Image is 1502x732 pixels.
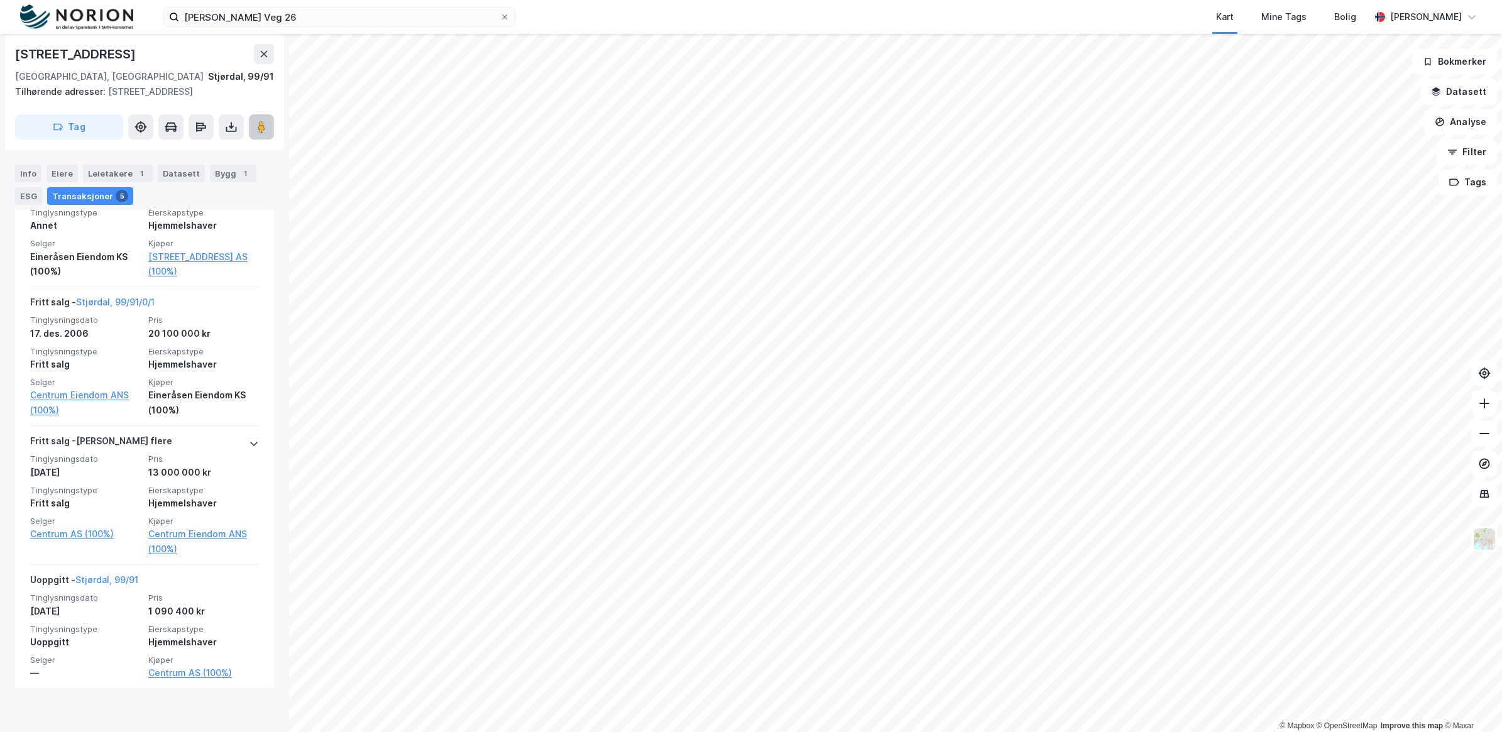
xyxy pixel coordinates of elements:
[47,187,133,205] div: Transaksjoner
[30,655,141,665] span: Selger
[158,165,205,182] div: Datasett
[30,665,141,680] div: —
[148,315,259,325] span: Pris
[148,249,259,280] a: [STREET_ADDRESS] AS (100%)
[1280,721,1314,730] a: Mapbox
[30,295,155,315] div: Fritt salg -
[1334,9,1356,25] div: Bolig
[30,454,141,464] span: Tinglysningsdato
[30,377,141,388] span: Selger
[1420,79,1497,104] button: Datasett
[15,69,204,84] div: [GEOGRAPHIC_DATA], [GEOGRAPHIC_DATA]
[210,165,256,182] div: Bygg
[15,86,108,97] span: Tilhørende adresser:
[1439,672,1502,732] div: Kontrollprogram for chat
[148,454,259,464] span: Pris
[30,249,141,280] div: Eineråsen Eiendom KS (100%)
[148,624,259,635] span: Eierskapstype
[148,527,259,557] a: Centrum Eiendom ANS (100%)
[148,326,259,341] div: 20 100 000 kr
[148,346,259,357] span: Eierskapstype
[148,655,259,665] span: Kjøper
[148,593,259,603] span: Pris
[116,190,128,202] div: 5
[148,207,259,218] span: Eierskapstype
[148,388,259,418] div: Eineråsen Eiendom KS (100%)
[148,496,259,511] div: Hjemmelshaver
[148,465,259,480] div: 13 000 000 kr
[75,574,138,585] a: Stjørdal, 99/91
[30,207,141,218] span: Tinglysningstype
[1261,9,1307,25] div: Mine Tags
[47,165,78,182] div: Eiere
[30,315,141,325] span: Tinglysningsdato
[30,593,141,603] span: Tinglysningsdato
[1472,527,1496,551] img: Z
[1216,9,1234,25] div: Kart
[1317,721,1378,730] a: OpenStreetMap
[30,485,141,496] span: Tinglysningstype
[148,357,259,372] div: Hjemmelshaver
[15,84,264,99] div: [STREET_ADDRESS]
[30,346,141,357] span: Tinglysningstype
[30,624,141,635] span: Tinglysningstype
[1424,109,1497,134] button: Analyse
[148,218,259,233] div: Hjemmelshaver
[30,326,141,341] div: 17. des. 2006
[148,238,259,249] span: Kjøper
[1439,672,1502,732] iframe: Chat Widget
[239,167,251,180] div: 1
[1439,170,1497,195] button: Tags
[30,388,141,418] a: Centrum Eiendom ANS (100%)
[30,516,141,527] span: Selger
[208,69,274,84] div: Stjørdal, 99/91
[30,527,141,542] a: Centrum AS (100%)
[1381,721,1443,730] a: Improve this map
[148,604,259,619] div: 1 090 400 kr
[76,297,155,307] a: Stjørdal, 99/91/0/1
[30,496,141,511] div: Fritt salg
[1437,139,1497,165] button: Filter
[30,218,141,233] div: Annet
[148,665,259,680] a: Centrum AS (100%)
[148,516,259,527] span: Kjøper
[15,165,41,182] div: Info
[15,187,42,205] div: ESG
[15,114,123,139] button: Tag
[83,165,153,182] div: Leietakere
[148,377,259,388] span: Kjøper
[30,572,138,593] div: Uoppgitt -
[30,635,141,650] div: Uoppgitt
[30,357,141,372] div: Fritt salg
[148,635,259,650] div: Hjemmelshaver
[15,44,138,64] div: [STREET_ADDRESS]
[148,485,259,496] span: Eierskapstype
[30,434,172,454] div: Fritt salg - [PERSON_NAME] flere
[30,465,141,480] div: [DATE]
[1390,9,1462,25] div: [PERSON_NAME]
[20,4,133,30] img: norion-logo.80e7a08dc31c2e691866.png
[179,8,500,26] input: Søk på adresse, matrikkel, gårdeiere, leietakere eller personer
[30,604,141,619] div: [DATE]
[30,238,141,249] span: Selger
[1412,49,1497,74] button: Bokmerker
[135,167,148,180] div: 1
